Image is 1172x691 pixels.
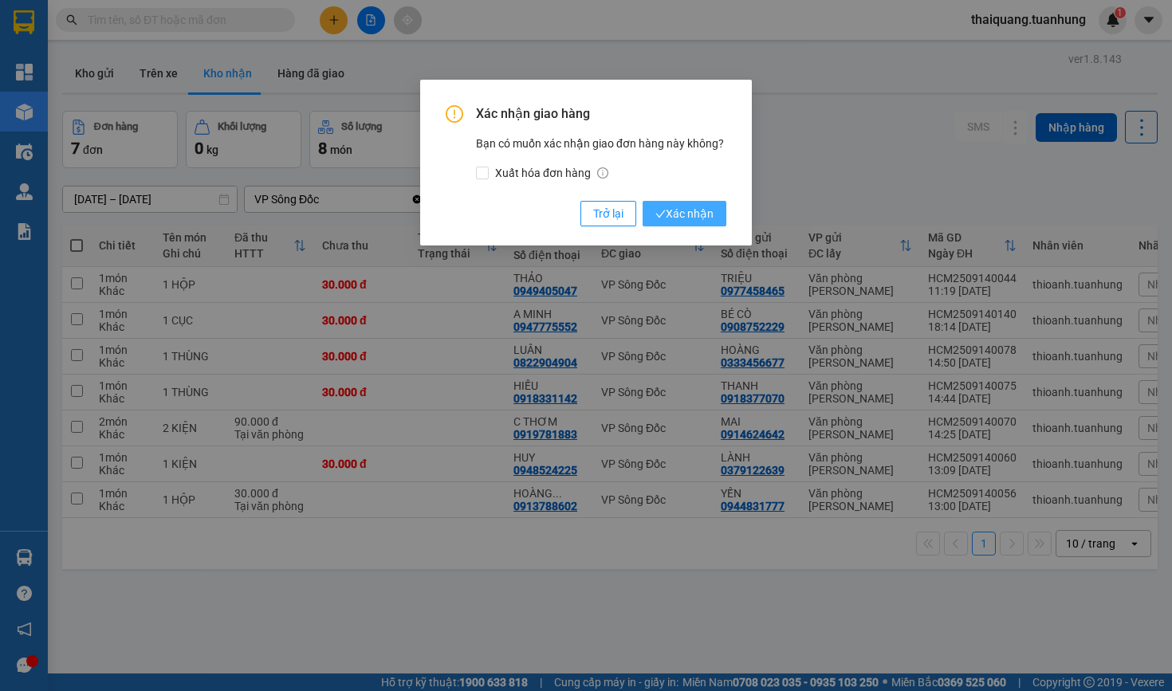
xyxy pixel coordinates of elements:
span: exclamation-circle [446,105,463,123]
span: Xác nhận giao hàng [476,105,726,123]
span: check [655,209,666,219]
div: Bạn có muốn xác nhận giao đơn hàng này không? [476,135,726,182]
span: info-circle [597,167,608,179]
span: Xác nhận [655,205,714,222]
button: Trở lại [580,201,636,226]
span: Xuất hóa đơn hàng [489,164,615,182]
button: checkXác nhận [643,201,726,226]
span: Trở lại [593,205,623,222]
